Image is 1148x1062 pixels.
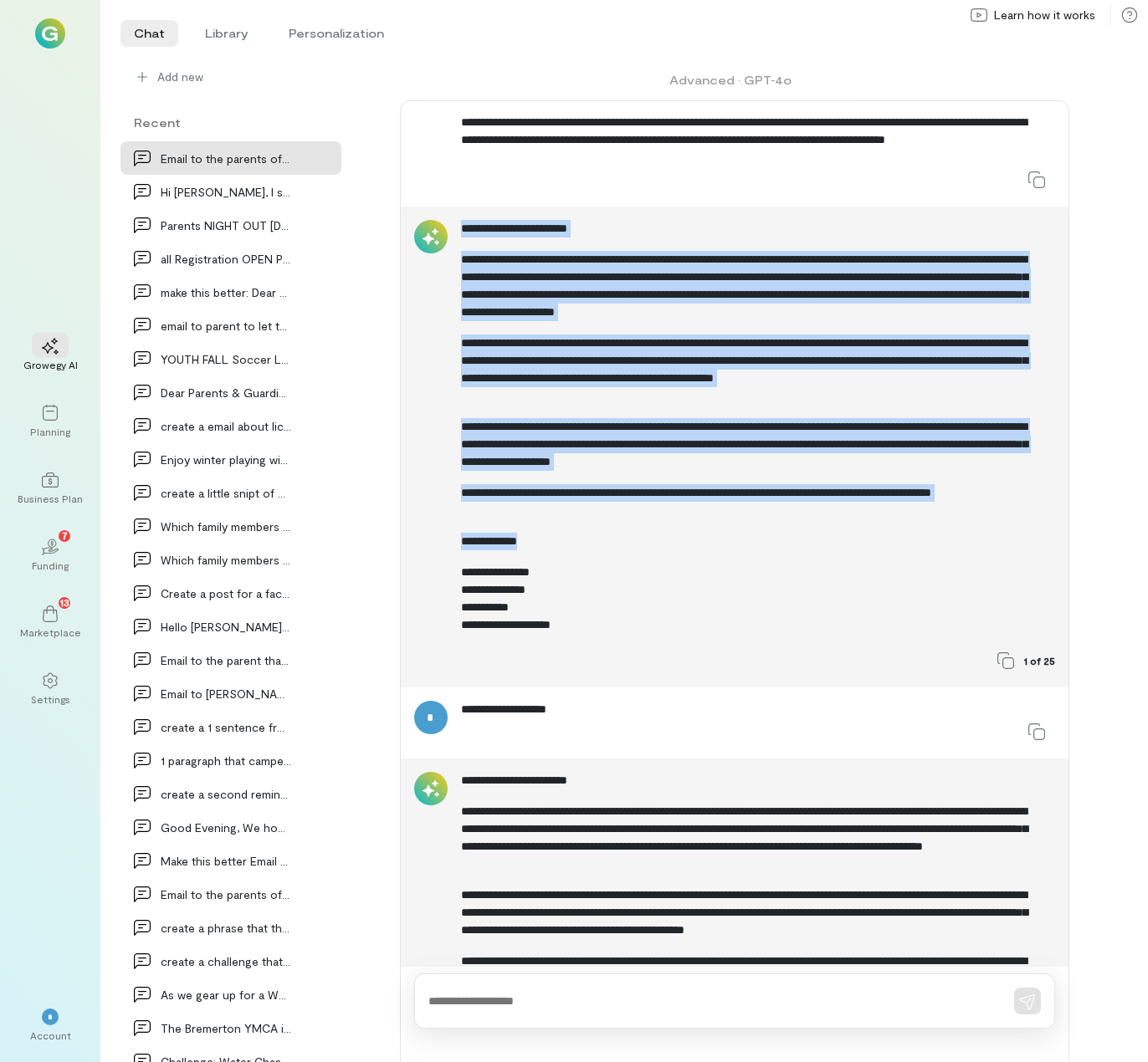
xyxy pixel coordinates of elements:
a: Funding [20,525,80,585]
div: Marketplace [20,625,81,639]
div: Make this better Email to the parents of [PERSON_NAME] d… [161,852,291,870]
div: Business Plan [18,492,83,505]
div: make this better: Dear dance families, we are cu… [161,283,291,301]
div: all Registration OPEN Program Offerings STARTS SE… [161,250,291,268]
div: Planning [30,425,70,438]
div: Dear Parents & Guardians, Keeping you informed is… [161,384,291,401]
li: Personalization [275,20,397,47]
div: 1 paragraph that campers will need to bring healt… [161,752,291,769]
span: 1 of 25 [1024,654,1055,667]
div: email to parent to let them know it has come to o… [161,317,291,334]
a: Marketplace [20,592,80,652]
div: Email to [PERSON_NAME] parent asking if he will b… [161,685,291,702]
div: Hello [PERSON_NAME], We received a refund request from M… [161,618,291,636]
div: Which family members or friends does your child m… [161,551,291,569]
div: Parents NIGHT OUT [DATE] make a d… [161,217,291,234]
div: Email to the parents of [PERSON_NAME], That Te… [161,150,291,167]
div: create a challenge that is like amazing race as a… [161,952,291,970]
div: Which family members or friends does your child m… [161,518,291,535]
div: Good Evening, We hope this message finds you well… [161,819,291,836]
span: Learn how it works [994,7,1095,23]
a: Settings [20,659,80,719]
a: Planning [20,391,80,452]
div: *Account [20,995,80,1055]
div: Hi [PERSON_NAME], I spoke with [PERSON_NAME] [DATE] about… [161,183,291,201]
span: 13 [60,595,69,610]
div: create a little snipt of member appretiation day… [161,484,291,502]
div: create a email about lice notification protocal [161,417,291,435]
div: Email to the parents of [PERSON_NAME] Good aftern… [161,886,291,903]
div: create a phrase that they have to go to the field… [161,919,291,937]
div: Settings [31,692,70,706]
span: 7 [62,528,68,543]
li: Library [192,20,262,47]
div: Recent [120,114,341,131]
div: Account [30,1029,71,1042]
div: Email to the parent that they do not have someone… [161,651,291,669]
a: Business Plan [20,458,80,518]
div: create a 1 sentence fro dressup theme for camp of… [161,718,291,736]
a: Growegy AI [20,324,80,385]
div: Growegy AI [23,358,78,371]
span: Add new [157,69,203,85]
div: create a second reminder email that you have Chil… [161,785,291,803]
li: Chat [120,20,178,47]
div: Funding [32,559,69,572]
div: The Bremerton YMCA is committed to promoting heal… [161,1019,291,1037]
div: Create a post for a facebook group that I am a me… [161,585,291,602]
div: Enjoy winter playing with the family on us at the… [161,451,291,468]
div: YOUTH FALL Soccer League Registration EXTENDED SE… [161,350,291,368]
div: As we gear up for a Week 9 Amazing Race, it's imp… [161,986,291,1003]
